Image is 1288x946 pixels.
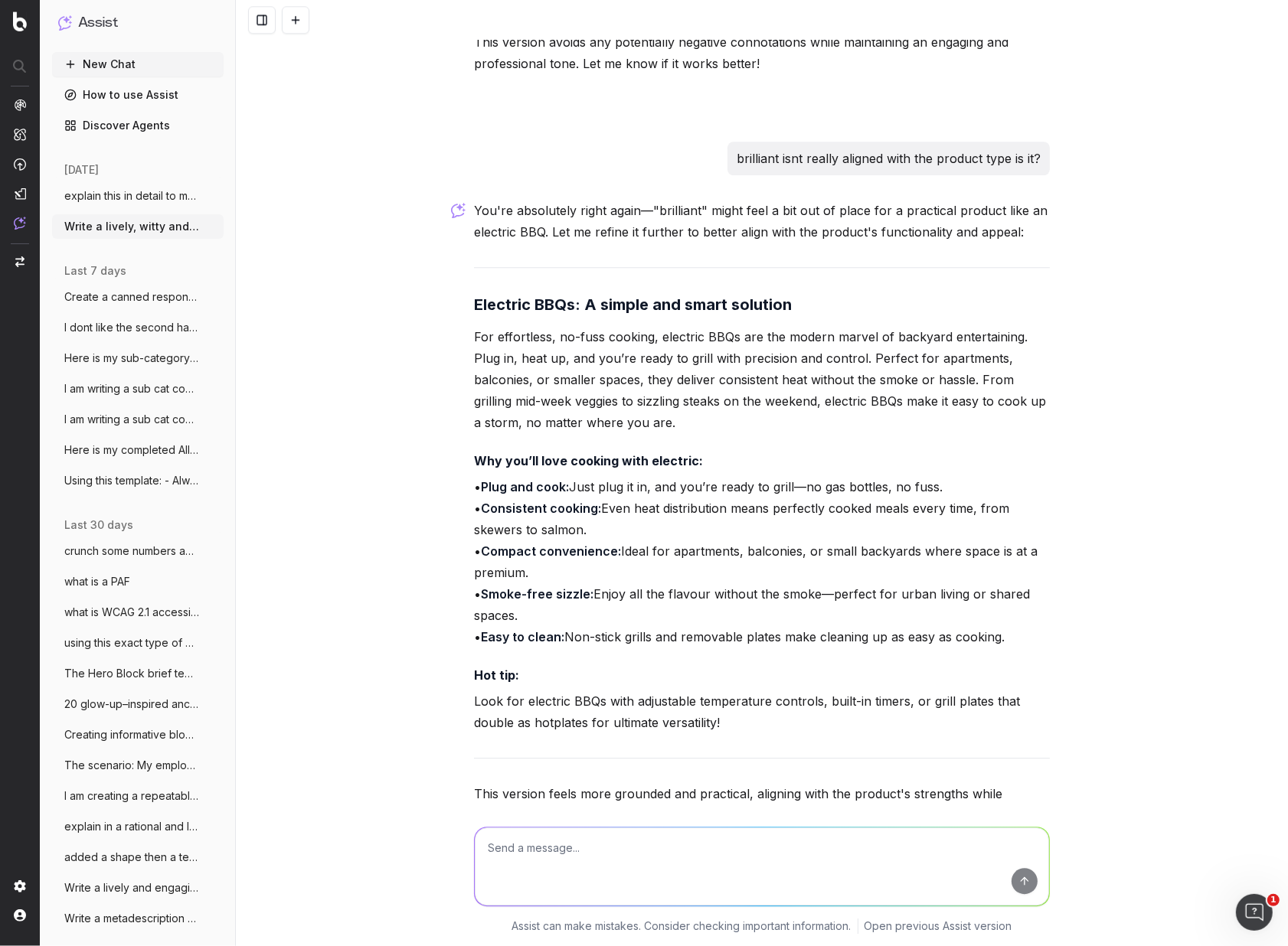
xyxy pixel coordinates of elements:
[14,217,26,230] img: Assist
[64,880,199,895] span: Write a lively and engaging metadescript
[481,479,569,494] strong: Plug and cook:
[64,188,199,204] span: explain this in detail to me (ecommerce
[52,569,224,594] button: what is a PAF
[64,574,130,589] span: what is a PAF
[64,758,199,773] span: The scenario: My employee is on to a sec
[1267,894,1280,906] span: 1
[58,15,72,30] img: Assist
[52,377,224,401] button: I am writing a sub cat content creation
[52,315,224,340] button: I dont like the second half of this sent
[64,850,199,865] span: added a shape then a text box within on
[64,412,199,427] span: I am writing a sub cat content creation
[474,31,1050,74] p: This version avoids any potentially negative connotations while maintaining an engaging and profe...
[737,148,1041,169] p: brilliant isnt really aligned with the product type is it?
[64,320,199,335] span: I dont like the second half of this sent
[64,666,199,681] span: The Hero Block brief template Engaging
[52,845,224,869] button: added a shape then a text box within on
[15,256,25,267] img: Switch project
[52,753,224,778] button: The scenario: My employee is on to a sec
[474,200,1050,243] p: You're absolutely right again—"brilliant" might feel a bit out of place for a practical product l...
[64,517,133,533] span: last 30 days
[64,162,99,178] span: [DATE]
[474,476,1050,648] p: • Just plug it in, and you’re ready to grill—no gas bottles, no fuss. • Even heat distribution me...
[481,543,621,559] strong: Compact convenience:
[14,128,26,141] img: Intelligence
[14,880,26,892] img: Setting
[52,83,224,107] a: How to use Assist
[78,12,118,34] h1: Assist
[52,184,224,208] button: explain this in detail to me (ecommerce
[52,723,224,747] button: Creating informative block (of this leng
[474,326,1050,433] p: For effortless, no-fuss cooking, electric BBQs are the modern marvel of backyard entertaining. Pl...
[52,784,224,808] button: I am creating a repeatable prompt to gen
[865,918,1012,934] a: Open previous Assist version
[52,692,224,716] button: 20 glow-up–inspired anchor text lines fo
[14,99,26,111] img: Analytics
[52,814,224,839] button: explain in a rational and logical manner
[64,442,199,458] span: Here is my completed All BBQs content pa
[64,727,199,742] span: Creating informative block (of this leng
[64,381,199,396] span: I am writing a sub cat content creation
[52,214,224,239] button: Write a lively, witty and engaging meta
[52,876,224,900] button: Write a lively and engaging metadescript
[52,906,224,931] button: Write a metadescription for [PERSON_NAME]
[52,346,224,370] button: Here is my sub-category content brief fo
[451,203,466,218] img: Botify assist logo
[14,188,26,200] img: Studio
[52,631,224,655] button: using this exact type of content templat
[52,468,224,493] button: Using this template: - Always use simple
[474,690,1050,733] p: Look for electric BBQs with adjustable temperature controls, built-in timers, or grill plates tha...
[52,661,224,686] button: The Hero Block brief template Engaging
[52,52,224,77] button: New Chat
[64,543,199,559] span: crunch some numbers and gather data to g
[474,783,1050,826] p: This version feels more grounded and practical, aligning with the product's strengths while maint...
[64,263,126,279] span: last 7 days
[64,473,199,488] span: Using this template: - Always use simple
[474,295,792,314] strong: Electric BBQs: A simple and smart solution
[52,600,224,625] button: what is WCAG 2.1 accessibility requireme
[64,696,199,712] span: 20 glow-up–inspired anchor text lines fo
[481,501,601,516] strong: Consistent cooking:
[64,819,199,834] span: explain in a rational and logical manner
[481,586,593,602] strong: Smoke-free sizzle:
[52,438,224,462] button: Here is my completed All BBQs content pa
[64,219,199,234] span: Write a lively, witty and engaging meta
[64,289,199,305] span: Create a canned response from online fra
[14,909,26,922] img: My account
[58,12,217,34] button: Assist
[52,407,224,432] button: I am writing a sub cat content creation
[52,539,224,563] button: crunch some numbers and gather data to g
[64,605,199,620] span: what is WCAG 2.1 accessibility requireme
[64,788,199,804] span: I am creating a repeatable prompt to gen
[512,918,852,934] p: Assist can make mistakes. Consider checking important information.
[481,629,564,644] strong: Easy to clean:
[13,11,27,31] img: Botify logo
[1236,894,1273,931] iframe: Intercom live chat
[52,113,224,138] a: Discover Agents
[14,158,26,171] img: Activation
[64,911,199,926] span: Write a metadescription for [PERSON_NAME]
[64,635,199,651] span: using this exact type of content templat
[52,285,224,309] button: Create a canned response from online fra
[64,351,199,366] span: Here is my sub-category content brief fo
[474,667,519,683] strong: Hot tip:
[474,453,703,468] strong: Why you’ll love cooking with electric:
